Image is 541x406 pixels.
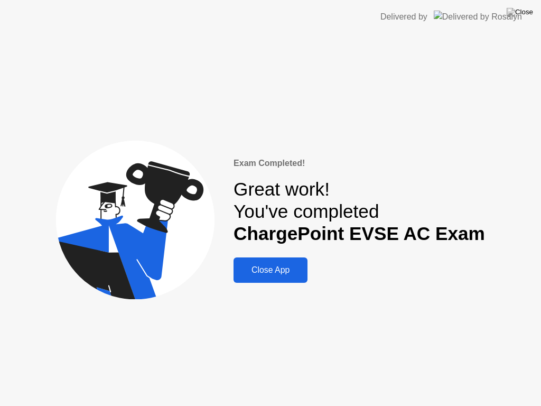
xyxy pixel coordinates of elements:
[434,11,522,23] img: Delivered by Rosalyn
[507,8,533,16] img: Close
[234,257,307,283] button: Close App
[237,265,304,275] div: Close App
[380,11,427,23] div: Delivered by
[234,178,485,245] div: Great work! You've completed
[234,223,485,244] b: ChargePoint EVSE AC Exam
[234,157,485,170] div: Exam Completed!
